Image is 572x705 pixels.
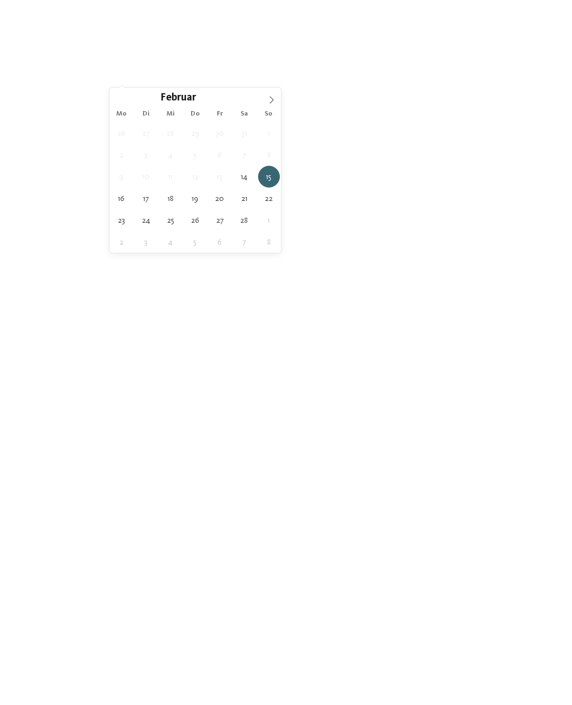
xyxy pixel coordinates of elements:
span: Februar 11, 2026 [160,166,182,188]
img: Familienhotels Südtirol [516,11,572,39]
h4: Post Alpina - Family Mountain Chalets ****ˢ [34,299,269,314]
h4: linara mountain family stay *** [34,626,269,641]
span: Region [207,74,259,82]
span: Februar [160,93,196,104]
span: Februar 9, 2026 [111,166,132,188]
span: Fr [207,111,232,118]
span: € [65,337,73,351]
span: Jetzt unverbindlich anfragen! [201,17,371,33]
h4: ****ˢ Garberhof Dolomit Family [303,626,538,641]
span: € [324,352,332,365]
span: Januar 29, 2026 [184,122,206,144]
span: Familie [PERSON_NAME] [34,315,152,328]
a: Familienhotels gesucht? Hier findet ihr die besten! Meraner Land – Rabland/Partschins [PERSON_NAM... [292,124,550,440]
span: Februar 7, 2026 [233,144,255,166]
span: Februar 4, 2026 [160,144,182,166]
span: Februar 14, 2026 [233,166,255,188]
span: März 4, 2026 [160,231,182,253]
span: Februar 10, 2026 [135,166,157,188]
span: SMALL & COSY [484,397,522,404]
span: Familie [PERSON_NAME] [34,642,152,655]
span: Februar 25, 2026 [160,209,182,231]
span: Februar 21, 2026 [233,188,255,209]
span: OUTDOOR ADVENTURE [395,397,459,404]
span: € [335,664,342,678]
h4: [PERSON_NAME] & [PERSON_NAME] Family Aparthotel ****ˢ [303,299,538,329]
span: Februar 18, 2026 [160,188,182,209]
span: Family Experiences [303,377,386,389]
span: Februar 28, 2026 [233,209,255,231]
span: Februar 27, 2026 [209,209,231,231]
span: Meine Wünsche [290,74,343,82]
span: Februar 1, 2026 [258,122,280,144]
a: Familienhotels gesucht? Hier findet ihr die besten! Dolomiten – Vierschach-Innichen Post Alpina -... [22,124,280,440]
span: [DATE] [40,74,92,82]
span: Mo [109,111,134,118]
span: Familie [PERSON_NAME] [303,329,422,342]
span: Do [183,111,207,118]
span: Family Experiences [374,74,426,82]
span: € [313,352,321,365]
span: März 8, 2026 [258,231,280,253]
span: Februar 20, 2026 [209,188,231,209]
span: Dolomiten – Rasen-Antholz [303,609,404,616]
span: [DATE] [123,74,176,82]
span: Februar 19, 2026 [184,188,206,209]
span: Family Experiences [34,363,117,374]
span: Eisacktal – [GEOGRAPHIC_DATA]/Vals [34,609,158,616]
span: Februar 16, 2026 [111,188,132,209]
span: Menü [544,21,561,30]
span: Februar 13, 2026 [209,166,231,188]
span: März 2, 2026 [111,231,132,253]
span: Februar 22, 2026 [258,188,280,209]
span: Februar 23, 2026 [111,209,132,231]
span: / [538,108,541,119]
input: Year [196,92,233,103]
span: WATER FUN [311,415,343,421]
span: € [335,352,342,365]
span: März 1, 2026 [258,209,280,231]
span: Februar 6, 2026 [209,144,231,166]
span: € [44,337,52,351]
span: Februar 5, 2026 [184,144,206,166]
span: € [34,337,41,351]
span: Februar 2, 2026 [111,144,132,166]
span: Februar 26, 2026 [184,209,206,231]
span: So [256,111,281,118]
span: 27 [541,108,550,119]
span: Januar 30, 2026 [209,122,231,144]
span: Meraner Land – Rabland/Partschins [303,282,432,289]
span: Februar 3, 2026 [135,144,157,166]
span: € [65,664,73,678]
span: € [324,664,332,678]
span: Januar 31, 2026 [233,122,255,144]
span: Dolomiten – Vierschach-Innichen [34,282,155,289]
span: € [313,664,321,678]
span: Family Experiences [303,690,386,701]
span: € [34,664,41,678]
span: € [303,352,311,365]
span: Februar 24, 2026 [135,209,157,231]
span: WINTER ACTION [105,383,149,389]
span: Familie Preindl [303,642,373,655]
span: März 7, 2026 [233,231,255,253]
span: € [44,664,52,678]
span: filtern [493,74,519,82]
span: Di [134,111,158,118]
span: Januar 28, 2026 [160,122,182,144]
span: März 3, 2026 [135,231,157,253]
span: Januar 26, 2026 [111,122,132,144]
span: € [303,664,311,678]
span: Februar 17, 2026 [135,188,157,209]
span: SKI-IN SKI-OUT [42,383,80,389]
span: Februar 8, 2026 [258,144,280,166]
span: Sa [232,111,256,118]
span: € [55,337,63,351]
span: Januar 27, 2026 [135,122,157,144]
span: März 5, 2026 [184,231,206,253]
span: Februar 15, 2026 [258,166,280,188]
span: Mi [158,111,183,118]
span: Februar 12, 2026 [184,166,206,188]
span: JUST KIDS AND FAMILY [311,397,370,404]
span: März 6, 2026 [209,231,231,253]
